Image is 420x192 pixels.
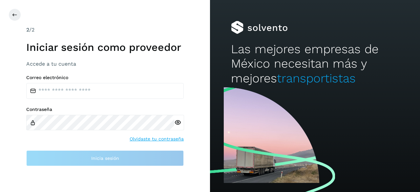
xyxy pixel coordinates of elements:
div: /2 [26,26,184,34]
span: 2 [26,27,29,33]
h2: Las mejores empresas de México necesitan más y mejores [231,42,399,86]
label: Correo electrónico [26,75,184,80]
h1: Iniciar sesión como proveedor [26,41,184,53]
span: Inicia sesión [91,156,119,160]
label: Contraseña [26,107,184,112]
span: transportistas [277,71,356,85]
a: Olvidaste tu contraseña [130,136,184,142]
button: Inicia sesión [26,150,184,166]
h3: Accede a tu cuenta [26,61,184,67]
